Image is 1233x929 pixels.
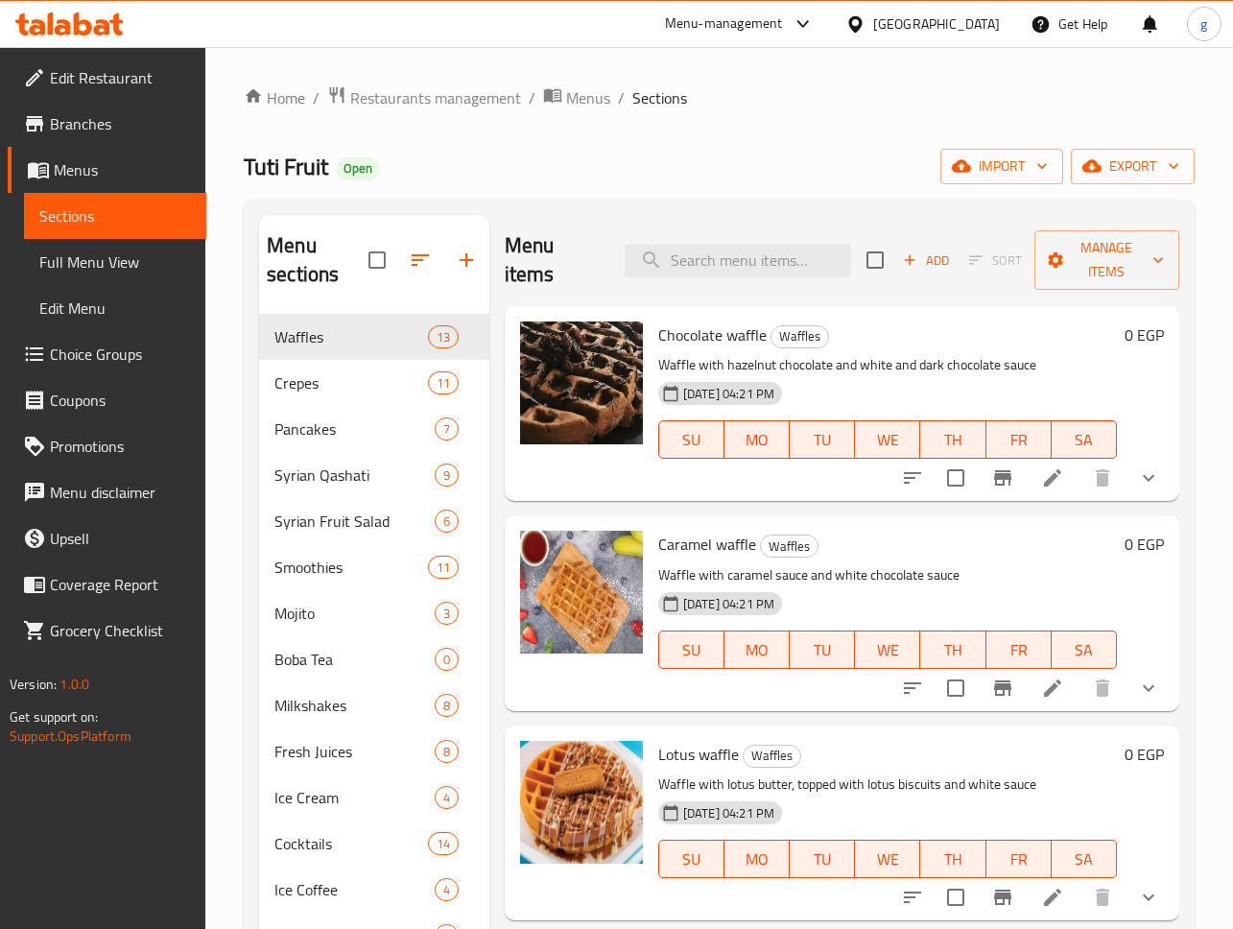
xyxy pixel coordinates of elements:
div: Syrian Fruit Salad [274,510,435,533]
input: search [625,244,851,277]
a: Promotions [8,423,206,469]
a: Menus [8,147,206,193]
span: [DATE] 04:21 PM [676,595,782,613]
a: Full Menu View [24,239,206,285]
a: Coverage Report [8,561,206,607]
div: Pancakes7 [259,406,489,452]
span: Milkshakes [274,694,435,717]
button: SA [1052,840,1117,878]
span: Promotions [50,435,191,458]
span: SA [1059,636,1109,664]
span: Caramel waffle [658,530,756,559]
span: export [1086,155,1179,179]
button: Add section [443,237,489,283]
h6: 0 EGP [1125,531,1164,558]
span: Ice Cream [274,786,435,809]
p: Waffle with lotus butter, topped with lotus biscuits and white sauce [658,773,1117,797]
button: TU [790,631,855,669]
span: 9 [436,466,458,485]
button: import [940,149,1063,184]
span: Select section first [957,246,1034,275]
button: SU [658,420,724,459]
button: SU [658,840,724,878]
span: Menus [54,158,191,181]
span: Select to update [936,877,976,917]
button: TH [920,840,985,878]
button: delete [1079,874,1126,920]
a: Edit menu item [1041,677,1064,700]
div: Mojito3 [259,590,489,636]
a: Sections [24,193,206,239]
span: TH [928,426,978,454]
img: Lotus waffle [520,741,643,864]
div: items [435,786,459,809]
span: Select all sections [357,240,397,280]
button: WE [855,420,920,459]
div: Milkshakes8 [259,682,489,728]
div: items [428,832,459,855]
div: Crepes11 [259,360,489,406]
div: Waffles [760,535,818,558]
span: import [956,155,1048,179]
a: Edit menu item [1041,466,1064,489]
span: Boba Tea [274,648,435,671]
span: Upsell [50,527,191,550]
h6: 0 EGP [1125,741,1164,768]
span: SU [667,846,717,873]
span: Open [336,160,380,177]
a: Support.OpsPlatform [10,724,131,749]
span: 7 [436,420,458,439]
div: Menu-management [665,12,783,36]
span: Branches [50,112,191,135]
span: Waffles [274,325,427,348]
span: Mojito [274,602,435,625]
span: Chocolate waffle [658,321,767,349]
nav: breadcrumb [244,85,1195,110]
span: FR [994,426,1044,454]
button: sort-choices [889,455,936,501]
button: FR [986,420,1052,459]
span: Menus [566,86,610,109]
a: Choice Groups [8,331,206,377]
span: Full Menu View [39,250,191,274]
span: Lotus waffle [658,740,739,769]
span: g [1200,13,1207,35]
span: Restaurants management [350,86,521,109]
span: Waffles [761,536,818,558]
span: WE [863,846,913,873]
a: Edit Restaurant [8,55,206,101]
button: FR [986,840,1052,878]
span: Select to update [936,668,976,708]
span: FR [994,846,1044,873]
button: sort-choices [889,665,936,711]
button: show more [1126,455,1172,501]
span: Crepes [274,371,427,394]
button: TH [920,631,985,669]
span: TU [797,636,847,664]
span: FR [994,636,1044,664]
a: Upsell [8,515,206,561]
a: Menus [543,85,610,110]
span: 6 [436,512,458,531]
a: Edit menu item [1041,886,1064,909]
span: SA [1059,426,1109,454]
button: show more [1126,874,1172,920]
span: Waffles [771,325,828,347]
span: [DATE] 04:21 PM [676,804,782,822]
div: Cocktails [274,832,427,855]
span: 4 [436,881,458,899]
span: TU [797,426,847,454]
span: 14 [429,835,458,853]
span: TH [928,846,978,873]
img: Caramel waffle [520,531,643,654]
button: FR [986,631,1052,669]
span: Coupons [50,389,191,412]
span: TU [797,846,847,873]
button: MO [724,840,790,878]
span: 3 [436,605,458,623]
span: 0 [436,651,458,669]
span: 11 [429,374,458,393]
